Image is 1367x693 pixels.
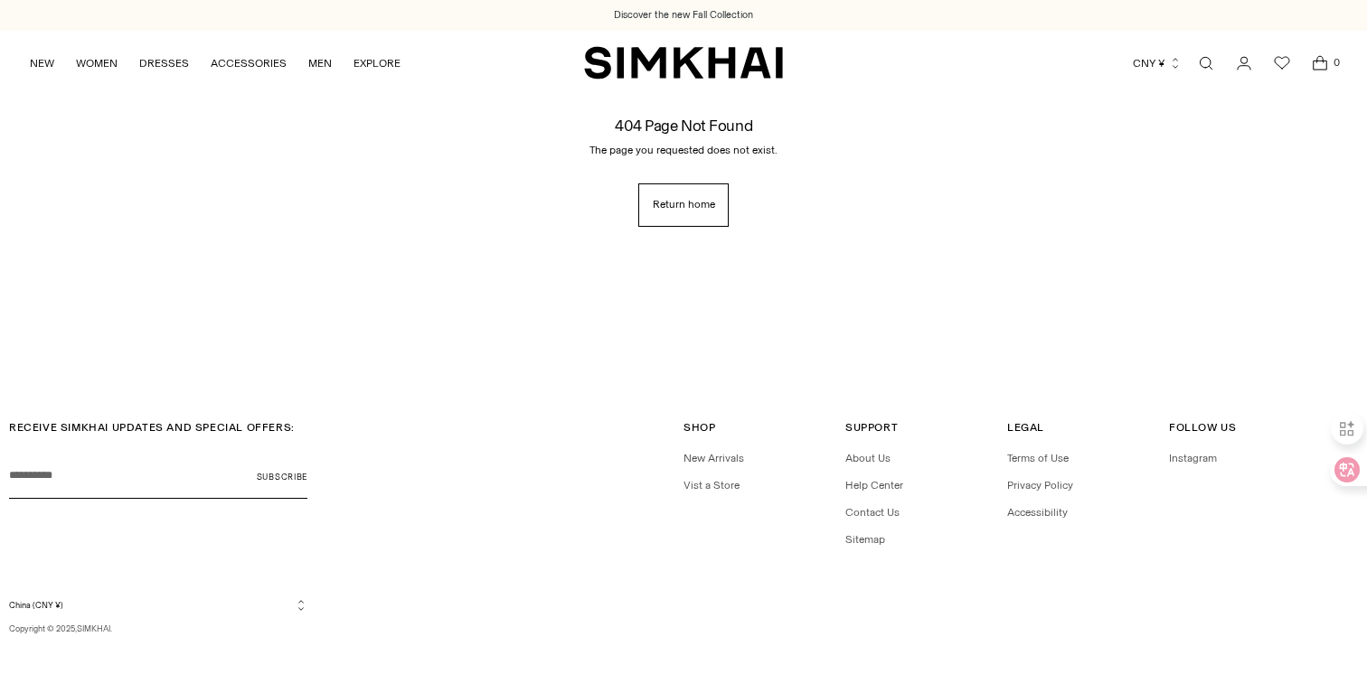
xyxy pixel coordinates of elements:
span: Follow Us [1169,421,1236,434]
p: The page you requested does not exist. [589,142,778,158]
a: Contact Us [845,506,900,519]
button: China (CNY ¥) [9,598,307,612]
span: Shop [683,421,715,434]
a: Vist a Store [683,479,740,492]
a: Go to the account page [1226,45,1262,81]
a: DRESSES [139,43,189,83]
a: EXPLORE [354,43,401,83]
a: Privacy Policy [1007,479,1073,492]
a: Help Center [845,479,903,492]
a: About Us [845,452,891,464]
a: Sitemap [845,533,885,546]
span: Return home [653,197,715,212]
a: New Arrivals [683,452,744,464]
a: Accessibility [1007,506,1068,519]
button: CNY ¥ [1133,43,1182,83]
a: Discover the new Fall Collection [614,8,753,23]
a: SIMKHAI [584,45,783,80]
a: NEW [30,43,54,83]
p: Copyright © 2025, . [9,623,307,635]
span: RECEIVE SIMKHAI UPDATES AND SPECIAL OFFERS: [9,421,295,434]
a: Instagram [1169,452,1217,464]
h1: 404 Page Not Found [615,117,752,134]
span: 0 [1329,54,1345,70]
a: Open cart modal [1302,45,1338,81]
a: ACCESSORIES [211,43,287,83]
a: MEN [308,43,332,83]
a: SIMKHAI [77,623,110,633]
span: Support [845,421,898,434]
span: Legal [1007,421,1044,434]
a: Terms of Use [1007,452,1069,464]
a: Open search modal [1188,45,1224,81]
button: Subscribe [257,454,307,499]
a: Return home [638,183,730,227]
a: Wishlist [1264,45,1300,81]
a: WOMEN [76,43,118,83]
